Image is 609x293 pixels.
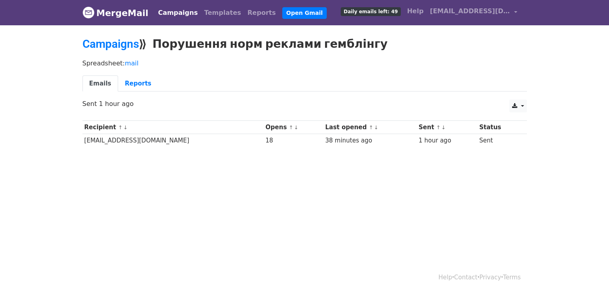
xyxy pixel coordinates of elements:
a: Emails [82,75,118,92]
a: ↓ [294,124,298,130]
a: Contact [454,274,477,281]
a: Campaigns [82,37,139,51]
a: Campaigns [155,5,201,21]
span: [EMAIL_ADDRESS][DOMAIN_NAME] [430,6,510,16]
a: Open Gmail [282,7,327,19]
p: Sent 1 hour ago [82,100,527,108]
div: 38 minutes ago [325,136,415,145]
th: Opens [263,121,323,134]
th: Status [477,121,520,134]
p: Spreadsheet: [82,59,527,67]
div: 1 hour ago [418,136,475,145]
th: Recipient [82,121,264,134]
a: Help [438,274,452,281]
td: [EMAIL_ADDRESS][DOMAIN_NAME] [82,134,264,147]
a: mail [125,59,139,67]
a: ↑ [369,124,373,130]
a: Reports [244,5,279,21]
div: 18 [265,136,322,145]
td: Sent [477,134,520,147]
a: Privacy [479,274,501,281]
a: Terms [503,274,521,281]
a: Reports [118,75,158,92]
a: ↑ [436,124,441,130]
th: Sent [417,121,477,134]
th: Last opened [323,121,416,134]
a: Help [404,3,427,19]
a: ↑ [289,124,293,130]
a: ↓ [441,124,446,130]
a: ↓ [374,124,378,130]
span: Daily emails left: 49 [341,7,400,16]
a: Daily emails left: 49 [338,3,404,19]
a: Templates [201,5,244,21]
a: [EMAIL_ADDRESS][DOMAIN_NAME] [427,3,521,22]
img: MergeMail logo [82,6,94,18]
a: ↓ [123,124,128,130]
a: MergeMail [82,4,149,21]
a: ↑ [118,124,123,130]
h2: ⟫ Порушення норм реклами гемблінгу [82,37,527,51]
